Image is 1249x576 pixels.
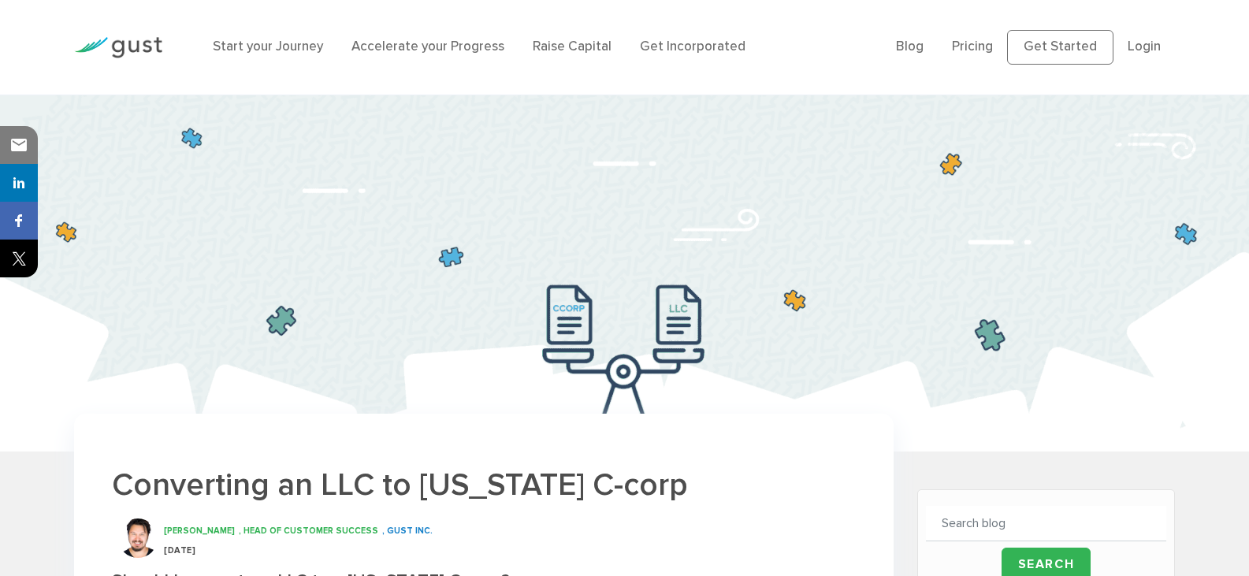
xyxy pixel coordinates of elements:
[74,37,162,58] img: Gust Logo
[1128,39,1161,54] a: Login
[896,39,924,54] a: Blog
[112,464,856,506] h1: Converting an LLC to [US_STATE] C-corp
[533,39,611,54] a: Raise Capital
[382,526,433,536] span: , GUST INC.
[213,39,323,54] a: Start your Journey
[926,506,1166,541] input: Search blog
[164,526,235,536] span: [PERSON_NAME]
[239,526,378,536] span: , HEAD OF CUSTOMER SUCCESS
[351,39,504,54] a: Accelerate your Progress
[640,39,745,54] a: Get Incorporated
[118,518,158,558] img: Kellen Powell
[1007,30,1113,65] a: Get Started
[164,545,195,556] span: [DATE]
[952,39,993,54] a: Pricing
